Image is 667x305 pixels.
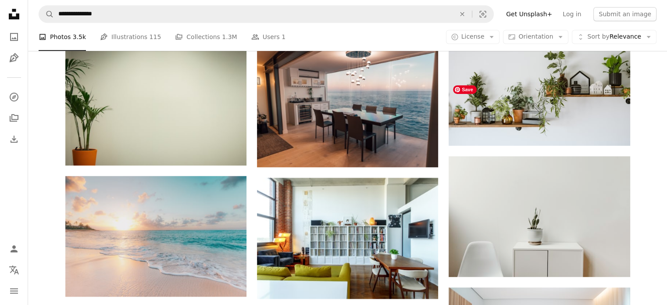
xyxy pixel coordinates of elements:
[257,234,438,242] a: rectangular brown wooden table
[593,7,656,21] button: Submit an image
[257,103,438,111] a: dining table set placed beside glass window
[449,81,630,89] a: a shelf filled with potted plants on top of a white wall
[150,32,161,42] span: 115
[449,156,630,277] img: green plant on white cabinet
[461,33,485,40] span: License
[5,282,23,300] button: Menu
[449,25,630,146] img: a shelf filled with potted plants on top of a white wall
[65,232,246,240] a: seashore during golden hour
[5,109,23,127] a: Collections
[65,176,246,296] img: seashore during golden hour
[453,85,477,94] span: Save
[501,7,557,21] a: Get Unsplash+
[572,30,656,44] button: Sort byRelevance
[587,32,641,41] span: Relevance
[5,261,23,279] button: Language
[557,7,586,21] a: Log in
[251,23,286,51] a: Users 1
[5,49,23,67] a: Illustrations
[453,6,472,22] button: Clear
[39,5,494,23] form: Find visuals sitewide
[503,30,568,44] button: Orientation
[5,5,23,25] a: Home — Unsplash
[175,23,237,51] a: Collections 1.3M
[65,45,246,165] img: green palm plant
[449,212,630,220] a: green plant on white cabinet
[5,240,23,258] a: Log in / Sign up
[257,178,438,298] img: rectangular brown wooden table
[5,130,23,148] a: Download History
[446,30,500,44] button: License
[65,101,246,109] a: green palm plant
[5,28,23,46] a: Photos
[282,32,285,42] span: 1
[257,47,438,167] img: dining table set placed beside glass window
[472,6,493,22] button: Visual search
[39,6,54,22] button: Search Unsplash
[518,33,553,40] span: Orientation
[100,23,161,51] a: Illustrations 115
[222,32,237,42] span: 1.3M
[587,33,609,40] span: Sort by
[5,88,23,106] a: Explore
